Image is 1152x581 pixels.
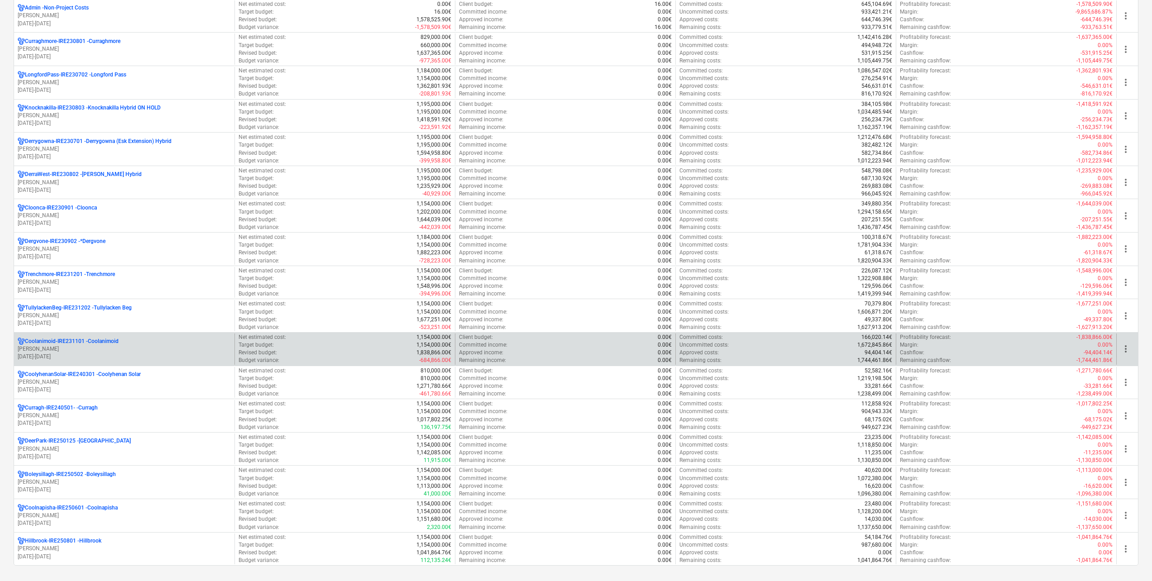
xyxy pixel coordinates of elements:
p: 1,578,525.90€ [416,16,451,24]
p: -644,746.39€ [1080,16,1113,24]
p: Uncommitted costs : [679,75,729,82]
p: 1,142,416.28€ [857,33,892,41]
div: Project has multi currencies enabled [18,537,25,545]
p: 0.00€ [658,57,672,65]
p: Remaining costs : [679,157,722,165]
span: more_vert [1120,477,1131,488]
p: Approved income : [459,49,503,57]
p: 1,154,000.00€ [416,200,451,208]
p: 384,105.98€ [861,100,892,108]
p: -208,801.93€ [419,90,451,98]
p: -1,362,801.93€ [1076,67,1113,75]
p: 660,000.00€ [421,42,451,49]
p: [DATE] - [DATE] [18,386,231,394]
p: 816,170.92€ [861,90,892,98]
p: 1,637,365.00€ [416,49,451,57]
p: [DATE] - [DATE] [18,86,231,94]
p: [DATE] - [DATE] [18,353,231,361]
p: 0.00€ [658,200,672,208]
p: -977,365.00€ [419,57,451,65]
p: 1,195,000.00€ [416,175,451,182]
p: Approved income : [459,16,503,24]
p: Approved income : [459,116,503,124]
p: Net estimated cost : [239,0,286,8]
p: Net estimated cost : [239,200,286,208]
p: Committed costs : [679,67,723,75]
div: Dergvone-IRE230902 -*Dergvone[PERSON_NAME][DATE]-[DATE] [18,238,231,261]
p: 256,234.73€ [861,116,892,124]
p: 0.00€ [658,67,672,75]
p: Target budget : [239,108,274,116]
p: CoolyhenanSolar-IRE240301 - Coolyhenan Solar [25,371,141,378]
p: 0.00€ [658,167,672,175]
p: Approved costs : [679,149,719,157]
p: 1,086,547.02€ [857,67,892,75]
p: Knocknakilla-IRE230803 - Knocknakilla Hybrid ON HOLD [25,104,161,112]
p: Remaining income : [459,24,506,31]
div: DerraWest-IRE230802 -[PERSON_NAME] Hybrid[PERSON_NAME][DATE]-[DATE] [18,171,231,194]
span: more_vert [1120,77,1131,88]
p: -40,929.00€ [422,190,451,198]
p: Profitability forecast : [900,0,951,8]
p: Net estimated cost : [239,33,286,41]
p: -223,591.92€ [419,124,451,131]
p: Committed costs : [679,133,723,141]
p: Cashflow : [900,182,924,190]
p: 829,000.00€ [421,33,451,41]
p: 0.00€ [658,182,672,190]
div: Project has multi currencies enabled [18,204,25,212]
p: -1,235,929.00€ [1076,167,1113,175]
p: 0.00€ [658,108,672,116]
p: Budget variance : [239,157,279,165]
span: more_vert [1120,44,1131,55]
p: 1,418,591.92€ [416,116,451,124]
p: 0.00% [1098,175,1113,182]
div: Coolanimoid-IRE231101 -Coolanimoid[PERSON_NAME][DATE]-[DATE] [18,338,231,361]
p: 16.00€ [655,24,672,31]
p: Target budget : [239,8,274,16]
span: more_vert [1120,410,1131,421]
p: Remaining cashflow : [900,157,951,165]
iframe: Chat Widget [1107,538,1152,581]
span: more_vert [1120,277,1131,288]
p: -816,170.92€ [1080,90,1113,98]
p: Margin : [900,75,918,82]
p: Remaining cashflow : [900,24,951,31]
p: Profitability forecast : [900,100,951,108]
p: Approved income : [459,182,503,190]
p: 494,948.72€ [861,42,892,49]
p: Cashflow : [900,149,924,157]
p: Committed income : [459,42,507,49]
p: 0.00€ [658,141,672,149]
div: TullylackenBeg-IRE231202 -Tullylacken Beg[PERSON_NAME][DATE]-[DATE] [18,304,231,327]
p: -1,578,509.90€ [415,24,451,31]
p: Client budget : [459,67,493,75]
p: Cashflow : [900,49,924,57]
p: Margin : [900,108,918,116]
div: DeerPark-IRE250125 -[GEOGRAPHIC_DATA][PERSON_NAME][DATE]-[DATE] [18,437,231,460]
div: Coolnapisha-IRE250601 -Coolnapisha[PERSON_NAME][DATE]-[DATE] [18,504,231,527]
p: Approved costs : [679,116,719,124]
p: Remaining income : [459,90,506,98]
p: -1,594,958.80€ [1076,133,1113,141]
p: 16.00€ [655,0,672,8]
p: Revised budget : [239,149,277,157]
p: Net estimated cost : [239,167,286,175]
p: Committed costs : [679,167,723,175]
p: Profitability forecast : [900,167,951,175]
p: Committed costs : [679,100,723,108]
p: LongfordPass-IRE230702 - Longford Pass [25,71,126,79]
p: 0.00% [1098,75,1113,82]
p: -1,418,591.92€ [1076,100,1113,108]
p: 0.00€ [658,75,672,82]
p: -1,637,365.00€ [1076,33,1113,41]
p: Committed costs : [679,0,723,8]
p: [PERSON_NAME] [18,12,231,19]
p: Revised budget : [239,16,277,24]
p: [PERSON_NAME] [18,79,231,86]
p: 645,104.69€ [861,0,892,8]
p: Uncommitted costs : [679,108,729,116]
p: [PERSON_NAME] [18,245,231,253]
p: 0.00€ [658,133,672,141]
p: -582,734.86€ [1080,149,1113,157]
